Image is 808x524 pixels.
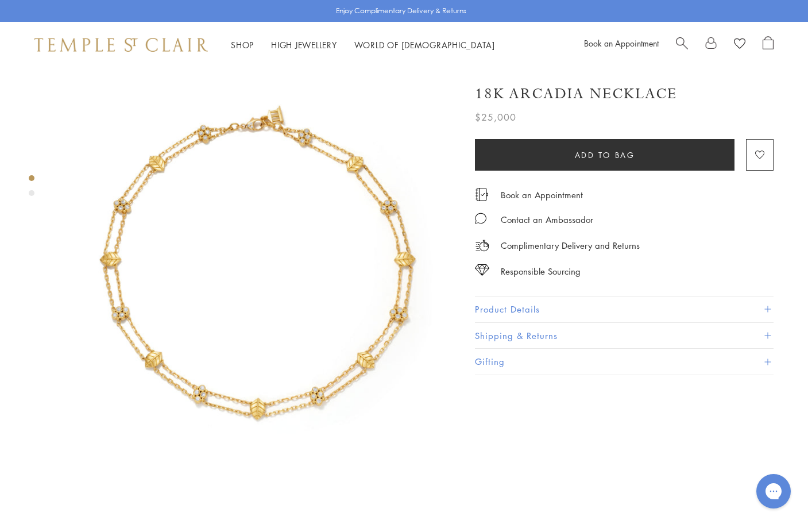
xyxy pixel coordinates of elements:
button: Add to bag [475,139,734,171]
div: Contact an Ambassador [501,213,593,227]
span: Add to bag [575,149,635,161]
h1: 18K Arcadia Necklace [475,84,677,104]
a: View Wishlist [734,36,745,53]
p: Complimentary Delivery and Returns [501,238,640,253]
div: Responsible Sourcing [501,264,581,279]
a: ShopShop [231,39,254,51]
a: World of [DEMOGRAPHIC_DATA]World of [DEMOGRAPHIC_DATA] [354,39,495,51]
button: Gifting [475,349,774,375]
a: Book an Appointment [501,188,583,201]
a: Book an Appointment [584,37,659,49]
div: Product gallery navigation [29,172,34,205]
a: High JewelleryHigh Jewellery [271,39,337,51]
a: Search [676,36,688,53]
img: icon_appointment.svg [475,188,489,201]
img: 18K Arcadia Necklace [57,68,458,468]
img: icon_sourcing.svg [475,264,489,276]
img: MessageIcon-01_2.svg [475,213,486,224]
span: $25,000 [475,110,516,125]
button: Product Details [475,296,774,322]
p: Enjoy Complimentary Delivery & Returns [336,5,466,17]
a: Open Shopping Bag [763,36,774,53]
nav: Main navigation [231,38,495,52]
iframe: Gorgias live chat messenger [751,470,797,513]
button: Shipping & Returns [475,323,774,349]
img: Temple St. Clair [34,38,208,52]
img: icon_delivery.svg [475,238,489,253]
